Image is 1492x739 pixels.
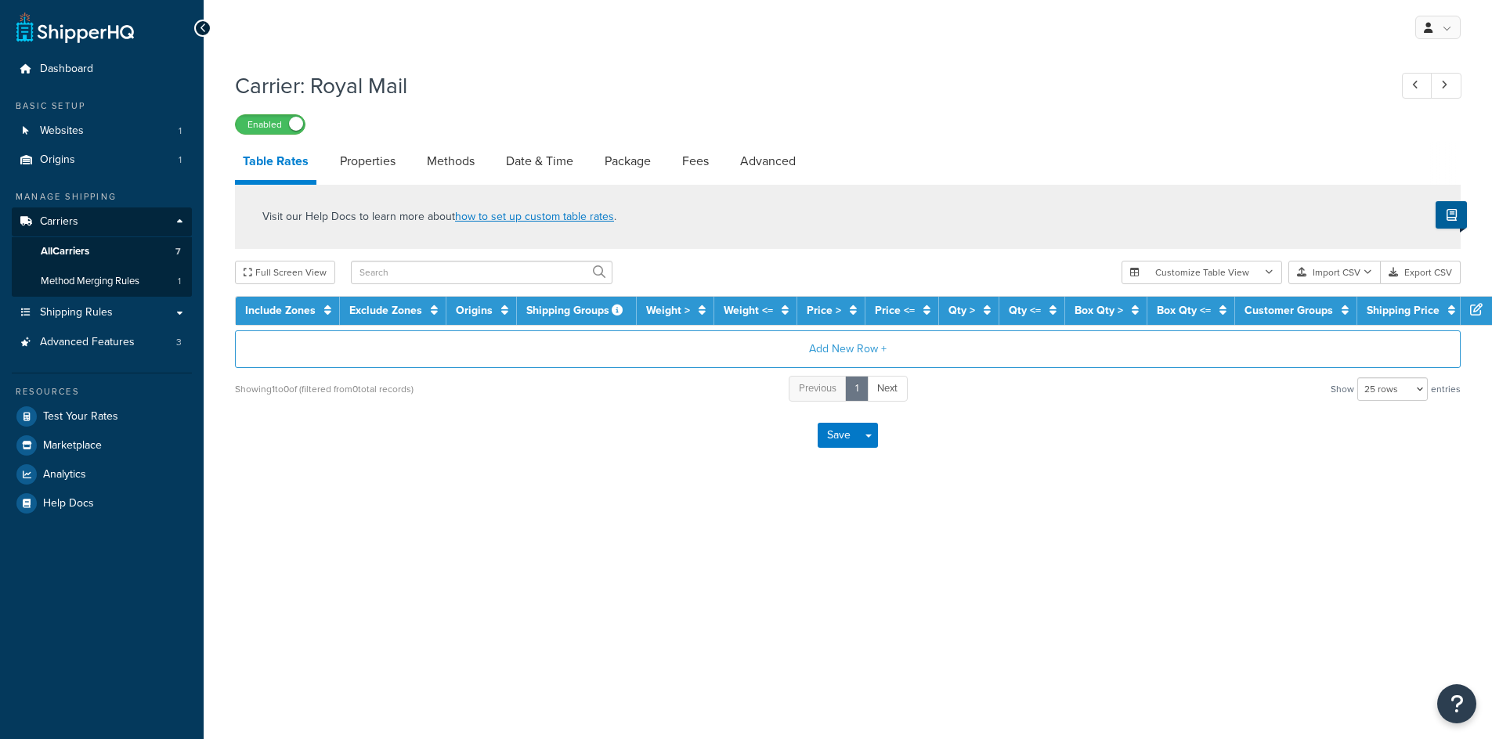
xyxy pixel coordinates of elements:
[1437,684,1476,723] button: Open Resource Center
[877,380,898,395] span: Next
[43,410,118,424] span: Test Your Rates
[41,245,89,258] span: All Carriers
[12,117,192,146] a: Websites1
[1402,73,1432,99] a: Previous Record
[12,298,192,327] a: Shipping Rules
[455,208,614,225] a: how to set up custom table rates
[179,153,182,167] span: 1
[236,115,305,134] label: Enabled
[12,460,192,488] a: Analytics
[12,146,192,175] li: Origins
[1431,73,1461,99] a: Next Record
[597,142,659,180] a: Package
[12,146,192,175] a: Origins1
[262,208,616,225] p: Visit our Help Docs to learn more about .
[40,215,78,229] span: Carriers
[40,306,113,319] span: Shipping Rules
[1075,302,1123,319] a: Box Qty >
[12,99,192,113] div: Basic Setup
[40,336,135,349] span: Advanced Features
[818,423,860,448] button: Save
[12,267,192,296] li: Method Merging Rules
[1331,378,1354,400] span: Show
[12,489,192,517] a: Help Docs
[732,142,804,180] a: Advanced
[517,297,637,325] th: Shipping Groups
[351,261,612,284] input: Search
[1157,302,1211,319] a: Box Qty <=
[43,468,86,481] span: Analytics
[12,328,192,357] a: Advanced Features3
[245,302,316,319] a: Include Zones
[1431,378,1461,400] span: entries
[1381,261,1461,284] button: Export CSV
[1245,302,1333,319] a: Customer Groups
[349,302,422,319] a: Exclude Zones
[456,302,493,319] a: Origins
[12,190,192,204] div: Manage Shipping
[235,70,1373,101] h1: Carrier: Royal Mail
[875,302,915,319] a: Price <=
[41,275,139,288] span: Method Merging Rules
[40,63,93,76] span: Dashboard
[1009,302,1041,319] a: Qty <=
[789,376,847,402] a: Previous
[646,302,690,319] a: Weight >
[1367,302,1440,319] a: Shipping Price
[724,302,773,319] a: Weight <=
[43,497,94,510] span: Help Docs
[12,207,192,236] a: Carriers
[12,385,192,398] div: Resources
[235,378,414,400] div: Showing 1 to 0 of (filtered from 0 total records)
[799,380,836,395] span: Previous
[179,124,182,138] span: 1
[43,439,102,452] span: Marketplace
[176,336,182,349] span: 3
[867,376,908,402] a: Next
[235,261,335,284] button: Full Screen View
[12,117,192,146] li: Websites
[12,55,192,84] a: Dashboard
[12,237,192,266] a: AllCarriers7
[332,142,403,180] a: Properties
[12,402,192,431] a: Test Your Rates
[178,275,181,288] span: 1
[12,207,192,297] li: Carriers
[40,153,75,167] span: Origins
[674,142,717,180] a: Fees
[419,142,482,180] a: Methods
[498,142,581,180] a: Date & Time
[807,302,841,319] a: Price >
[40,124,84,138] span: Websites
[948,302,975,319] a: Qty >
[1288,261,1381,284] button: Import CSV
[12,267,192,296] a: Method Merging Rules1
[235,142,316,185] a: Table Rates
[1436,201,1467,229] button: Show Help Docs
[175,245,181,258] span: 7
[12,328,192,357] li: Advanced Features
[845,376,869,402] a: 1
[12,431,192,460] a: Marketplace
[1122,261,1282,284] button: Customize Table View
[235,330,1461,368] button: Add New Row +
